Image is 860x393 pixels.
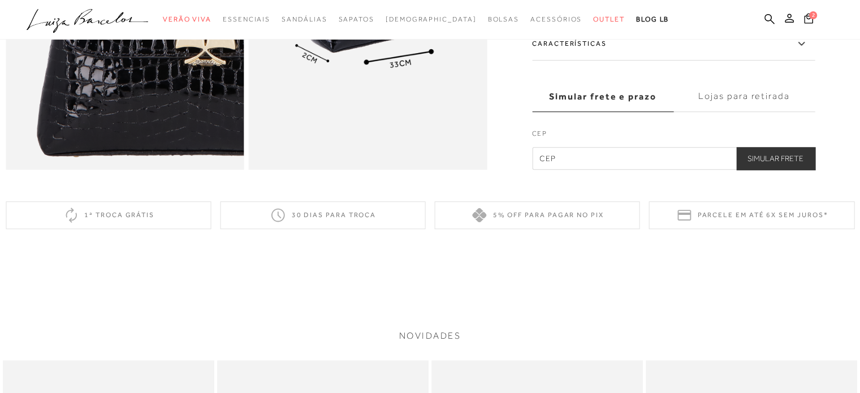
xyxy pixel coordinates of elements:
label: Lojas para retirada [673,81,815,112]
div: Parcele em até 6x sem juros* [649,201,854,229]
span: Outlet [593,15,625,23]
a: noSubCategoriesText [487,9,519,30]
a: noSubCategoriesText [282,9,327,30]
button: 2 [801,12,816,28]
span: Acessórios [530,15,582,23]
label: CEP [532,128,815,144]
a: noSubCategoriesText [338,9,374,30]
span: 2 [809,11,817,19]
span: [DEMOGRAPHIC_DATA] [386,15,477,23]
button: Simular Frete [736,147,815,170]
a: noSubCategoriesText [593,9,625,30]
label: Simular frete e prazo [532,81,673,112]
span: BLOG LB [636,15,669,23]
span: Sapatos [338,15,374,23]
span: Bolsas [487,15,519,23]
span: Verão Viva [163,15,211,23]
a: noSubCategoriesText [530,9,582,30]
a: noSubCategoriesText [163,9,211,30]
div: 30 dias para troca [220,201,425,229]
label: Características [532,28,815,61]
a: BLOG LB [636,9,669,30]
input: CEP [532,147,815,170]
span: Sandálias [282,15,327,23]
a: noSubCategoriesText [223,9,270,30]
span: Essenciais [223,15,270,23]
div: 5% off para pagar no PIX [435,201,640,229]
div: 1ª troca grátis [6,201,211,229]
a: noSubCategoriesText [386,9,477,30]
